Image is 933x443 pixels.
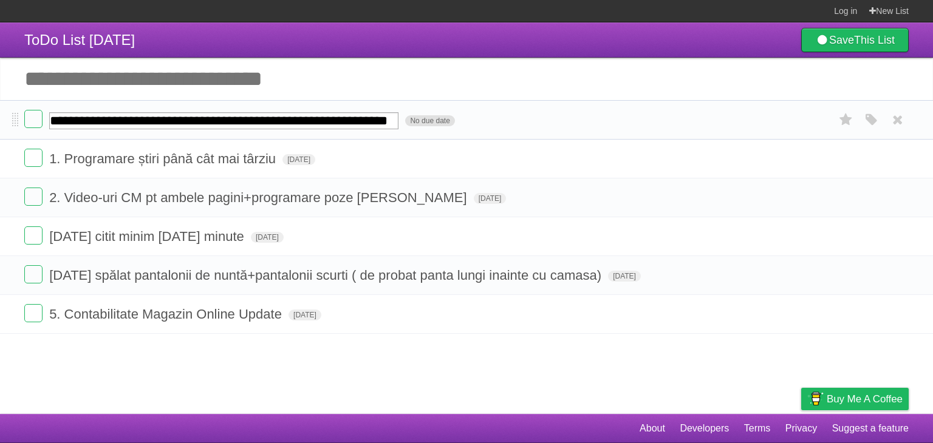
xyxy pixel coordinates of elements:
span: [DATE] [282,154,315,165]
a: Developers [680,417,729,440]
span: [DATE] spălat pantalonii de nuntă+pantalonii scurti ( de probat panta lungi inainte cu camasa) [49,268,604,283]
a: SaveThis List [801,28,909,52]
span: ToDo List [DATE] [24,32,135,48]
span: [DATE] citit minim [DATE] minute [49,229,247,244]
a: Terms [744,417,771,440]
label: Done [24,149,43,167]
span: [DATE] [251,232,284,243]
span: 1. Programare știri până cât mai târziu [49,151,279,166]
label: Star task [835,110,858,130]
span: Buy me a coffee [827,388,903,410]
b: This List [854,34,895,46]
label: Done [24,110,43,128]
a: Buy me a coffee [801,388,909,410]
a: Suggest a feature [832,417,909,440]
label: Done [24,304,43,322]
span: [DATE] [608,271,641,282]
span: [DATE] [474,193,507,204]
a: Privacy [785,417,817,440]
a: About [640,417,665,440]
label: Done [24,226,43,245]
span: No due date [405,115,454,126]
img: Buy me a coffee [807,388,824,409]
span: [DATE] [289,309,321,320]
label: Done [24,265,43,283]
span: 2. Video-uri CM pt ambele pagini+programare poze [PERSON_NAME] [49,190,470,205]
label: Done [24,188,43,206]
span: 5. Contabilitate Magazin Online Update [49,306,285,322]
